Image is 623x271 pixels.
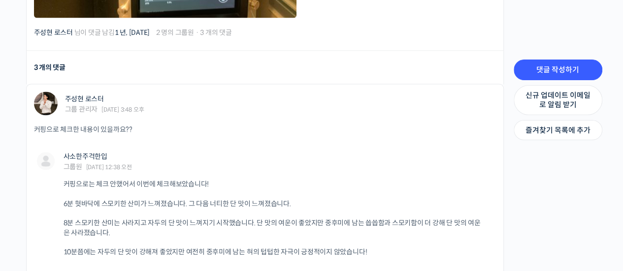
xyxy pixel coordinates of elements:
span: 2 명의 그룹원 [156,29,194,36]
span: 님이 댓글 남김 [34,29,150,36]
p: 커핑으로는 체크 안했어서 이번에 체크해보았습니다! [64,179,486,189]
p: 커핑으로 체크한 내용이 있을까요?? [34,124,496,135]
span: 홈 [31,204,37,212]
a: "주성현 로스터"님 프로필 보기 [34,91,58,115]
a: 신규 업데이트 이메일로 알림 받기 [514,85,602,115]
a: 대화 [65,189,127,214]
a: 홈 [3,189,65,214]
span: · [196,28,199,37]
span: 설정 [152,204,164,212]
span: [DATE] 12:38 오전 [86,164,132,170]
a: 즐겨찾기 목록에 추가 [514,120,602,141]
a: 사소한주걱한입 [64,151,107,160]
a: 1 년, [DATE] [115,28,150,37]
span: 대화 [90,205,102,212]
div: 그룹 관리자 [65,106,98,113]
a: 주성현 로스터 [34,28,73,37]
a: 주성현 로스터 [65,94,104,103]
span: 3 개의 댓글 [200,29,231,36]
span: [DATE] 3:48 오후 [101,107,144,113]
p: 8분 스모키한 산미는 사라지고 자두의 단 맛이 느껴지기 시작했습니다. 단 맛의 여운이 좋았지만 중후미에 남는 씁씁함과 스모키함이 더 강해 단 맛의 여운은 사라졌습니다. [64,218,486,237]
p: 10분쯤에는 자두의 단 맛이 강해져 좋았지만 여전히 중후미에 남는 혀의 텁텁한 자극이 긍정적이지 않았습니다! [64,247,486,257]
div: 그룹원 [64,163,82,170]
a: "사소한주걱한입"님 프로필 보기 [34,152,58,170]
a: 댓글 작성하기 [514,60,602,80]
div: 3 개의 댓글 [34,61,66,74]
a: 설정 [127,189,189,214]
p: 6분 혓바닥에 스모키한 산미가 느껴졌습니다. 그 다음 너티한 단 맛이 느껴졌습니다. [64,199,486,209]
